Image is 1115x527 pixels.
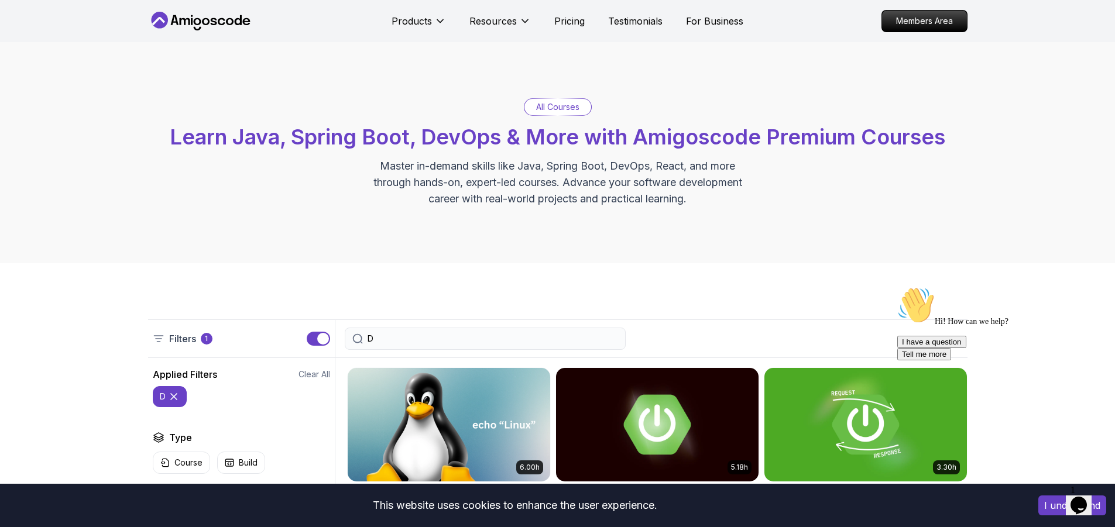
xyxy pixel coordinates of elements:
[299,368,330,380] button: Clear All
[608,14,663,28] a: Testimonials
[392,14,432,28] p: Products
[153,386,187,407] button: D
[1066,480,1103,515] iframe: chat widget
[170,124,945,150] span: Learn Java, Spring Boot, DevOps & More with Amigoscode Premium Courses
[731,463,748,472] p: 5.18h
[881,10,968,32] a: Members Area
[764,368,967,481] img: Building APIs with Spring Boot card
[153,367,217,381] h2: Applied Filters
[5,5,42,42] img: :wave:
[469,14,517,28] p: Resources
[5,35,116,44] span: Hi! How can we help?
[348,368,550,481] img: Linux Fundamentals card
[5,66,59,78] button: Tell me more
[5,5,215,78] div: 👋Hi! How can we help?I have a questionTell me more
[5,54,74,66] button: I have a question
[217,452,265,474] button: Build
[520,463,540,472] p: 6.00h
[469,14,531,37] button: Resources
[893,282,1103,474] iframe: chat widget
[686,14,743,28] a: For Business
[361,158,754,207] p: Master in-demand skills like Java, Spring Boot, DevOps, React, and more through hands-on, expert-...
[556,368,759,481] img: Advanced Spring Boot card
[153,452,210,474] button: Course
[169,430,192,445] h2: Type
[1038,495,1106,515] button: Accept cookies
[239,457,258,469] p: Build
[9,492,1021,518] div: This website uses cookies to enhance the user experience.
[392,14,446,37] button: Products
[174,457,203,469] p: Course
[368,333,618,345] input: Search Java, React, Spring boot ...
[160,391,166,402] p: D
[169,332,196,346] p: Filters
[205,334,208,343] p: 1
[882,11,967,32] p: Members Area
[536,101,579,113] p: All Courses
[554,14,585,28] a: Pricing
